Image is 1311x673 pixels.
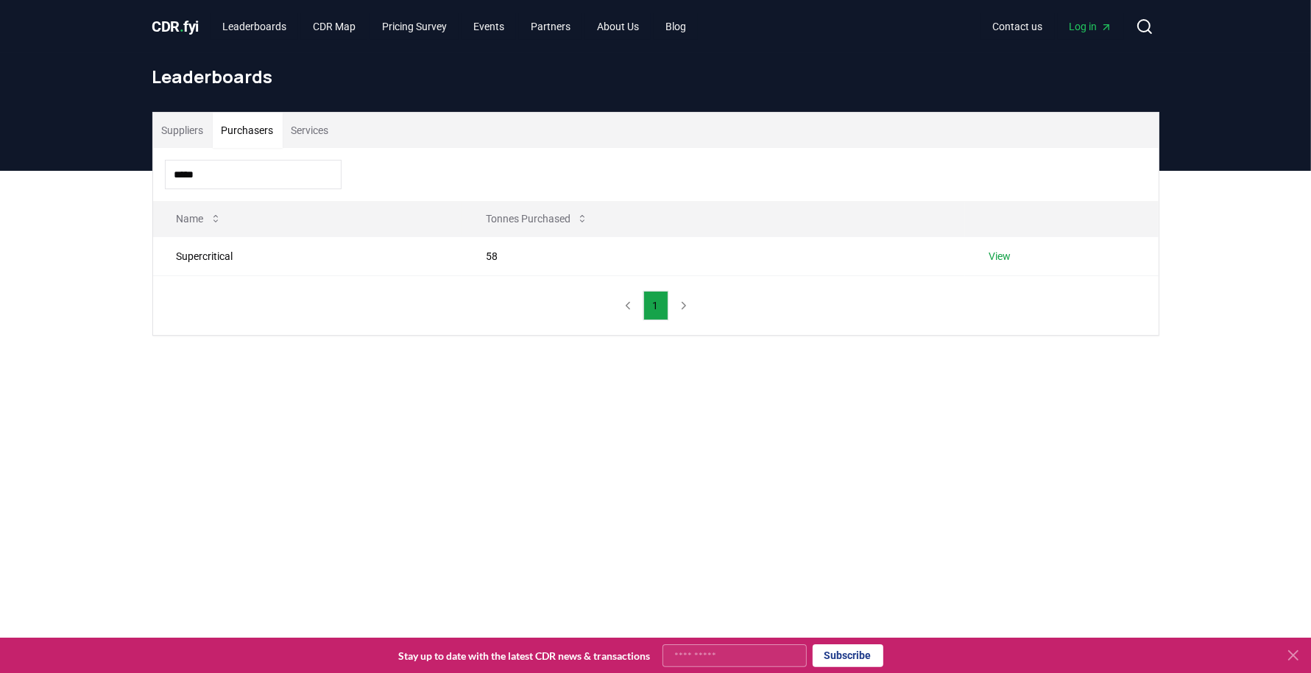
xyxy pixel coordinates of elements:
nav: Main [211,13,698,40]
a: Leaderboards [211,13,298,40]
button: 1 [643,291,668,320]
nav: Main [981,13,1124,40]
button: Tonnes Purchased [474,204,600,233]
span: . [180,18,184,35]
h1: Leaderboards [152,65,1159,88]
a: About Us [585,13,651,40]
td: Supercritical [153,236,463,275]
a: Log in [1058,13,1124,40]
a: Partners [519,13,582,40]
a: Pricing Survey [370,13,459,40]
a: Events [462,13,516,40]
span: Log in [1070,19,1112,34]
button: Suppliers [153,113,213,148]
a: Blog [654,13,698,40]
button: Services [283,113,338,148]
button: Name [165,204,233,233]
a: Contact us [981,13,1055,40]
a: CDR Map [301,13,367,40]
a: View [989,249,1011,264]
button: Purchasers [213,113,283,148]
span: CDR fyi [152,18,199,35]
td: 58 [462,236,965,275]
a: CDR.fyi [152,16,199,37]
